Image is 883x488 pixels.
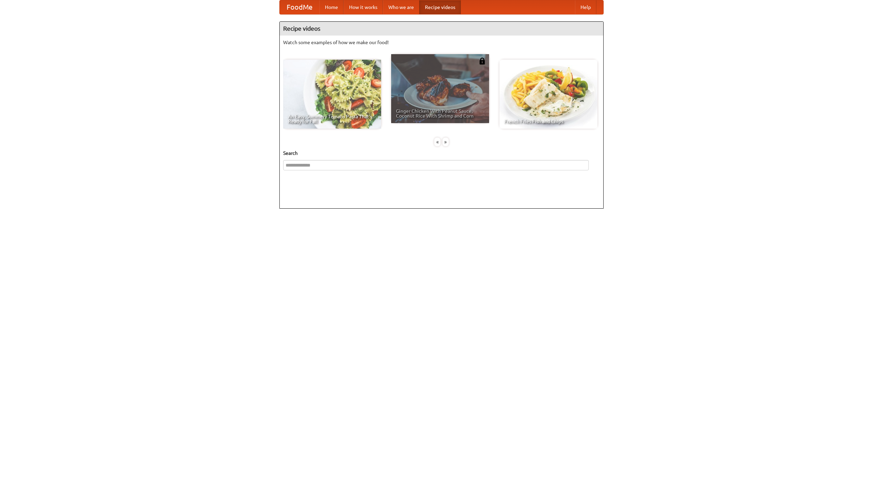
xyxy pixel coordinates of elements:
[479,58,486,64] img: 483408.png
[283,39,600,46] p: Watch some examples of how we make our food!
[283,60,381,129] a: An Easy, Summery Tomato Pasta That's Ready for Fall
[419,0,461,14] a: Recipe videos
[288,114,376,124] span: An Easy, Summery Tomato Pasta That's Ready for Fall
[434,138,440,146] div: «
[319,0,344,14] a: Home
[443,138,449,146] div: »
[504,119,593,124] span: French Fries Fish and Chips
[280,0,319,14] a: FoodMe
[344,0,383,14] a: How it works
[283,150,600,157] h5: Search
[280,22,603,36] h4: Recipe videos
[383,0,419,14] a: Who we are
[575,0,596,14] a: Help
[499,60,597,129] a: French Fries Fish and Chips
